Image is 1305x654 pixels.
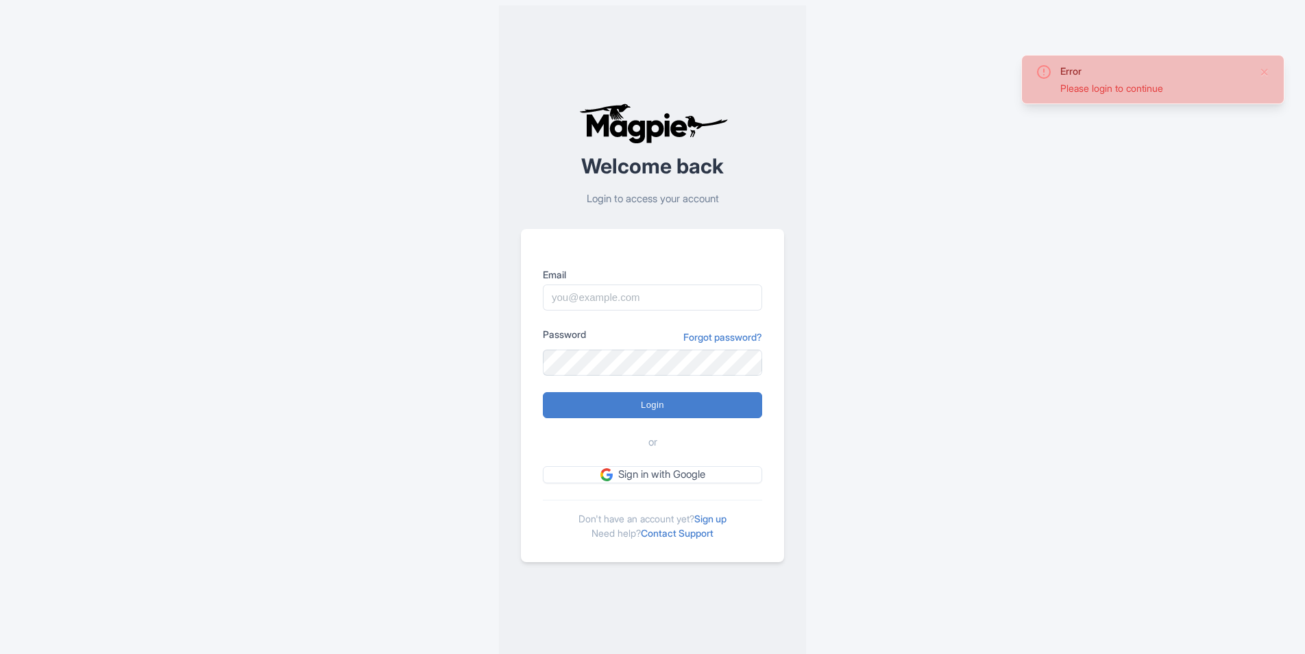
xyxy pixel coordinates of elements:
[1060,81,1248,95] div: Please login to continue
[694,513,727,524] a: Sign up
[543,392,762,418] input: Login
[543,466,762,483] a: Sign in with Google
[543,284,762,311] input: you@example.com
[1060,64,1248,78] div: Error
[521,155,784,178] h2: Welcome back
[543,267,762,282] label: Email
[521,191,784,207] p: Login to access your account
[600,468,613,481] img: google.svg
[1259,64,1270,80] button: Close
[543,500,762,540] div: Don't have an account yet? Need help?
[648,435,657,450] span: or
[683,330,762,344] a: Forgot password?
[641,527,714,539] a: Contact Support
[543,327,586,341] label: Password
[576,103,730,144] img: logo-ab69f6fb50320c5b225c76a69d11143b.png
